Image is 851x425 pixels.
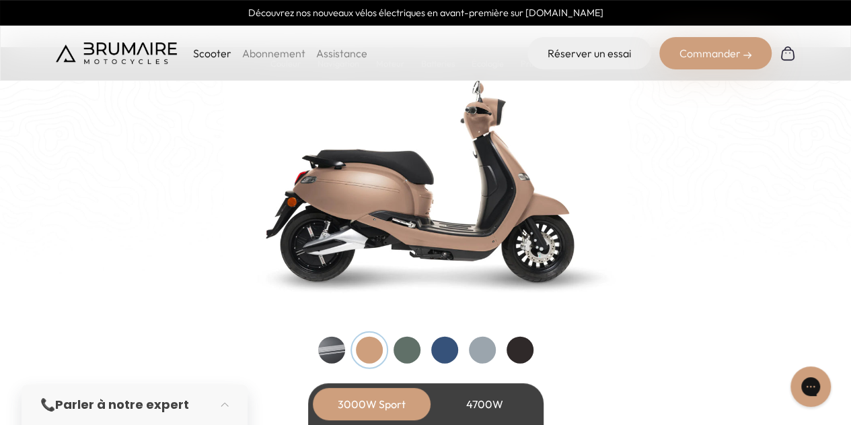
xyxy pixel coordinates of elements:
img: Brumaire Motocycles [56,42,177,64]
div: 3000W Sport [318,388,426,420]
a: Assistance [316,46,367,60]
img: Panier [780,45,796,61]
div: Commander [659,37,772,69]
a: Abonnement [242,46,305,60]
div: 4700W [431,388,539,420]
p: Scooter [193,45,231,61]
iframe: Gorgias live chat messenger [784,362,838,412]
a: Réserver un essai [527,37,651,69]
img: right-arrow-2.png [743,51,751,59]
